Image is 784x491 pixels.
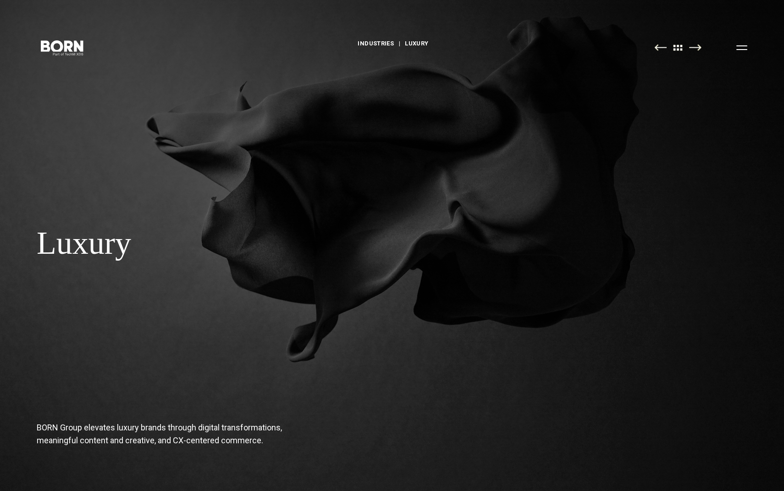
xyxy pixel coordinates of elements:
[405,37,428,50] a: Luxury
[668,44,688,51] img: All Pages
[689,44,701,51] img: Next Page
[37,224,559,262] div: Luxury
[37,421,312,447] h1: BORN Group elevates luxury brands through digital transformations, meaningful content and creativ...
[358,37,394,50] a: Industries
[731,38,753,57] button: Open
[654,44,667,51] img: Previous Page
